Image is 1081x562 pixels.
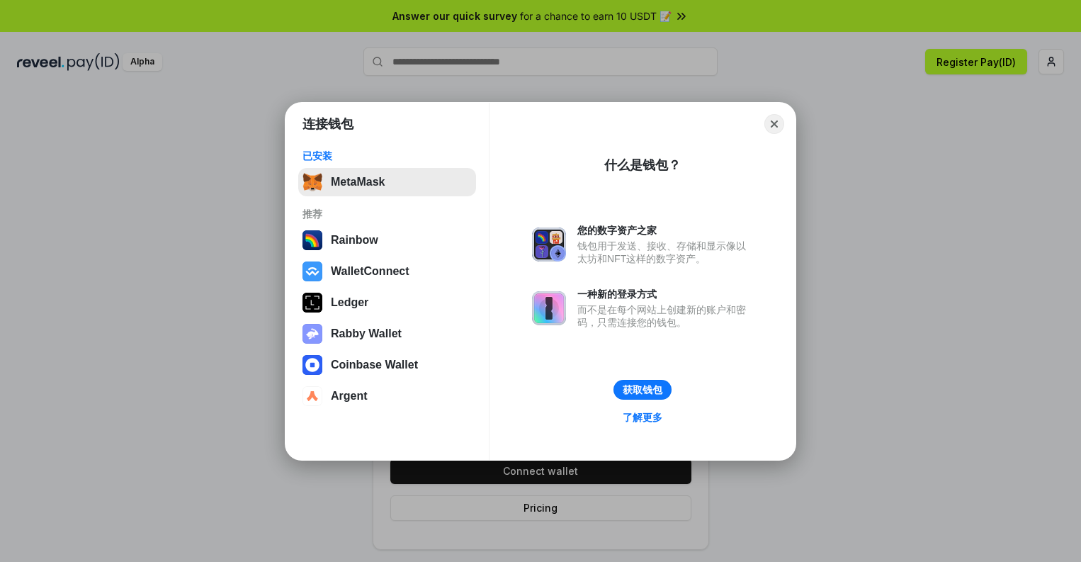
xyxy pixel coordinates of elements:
div: Coinbase Wallet [331,359,418,371]
button: MetaMask [298,168,476,196]
div: Argent [331,390,368,403]
div: Ledger [331,296,368,309]
button: Ledger [298,288,476,317]
button: Argent [298,382,476,410]
button: 获取钱包 [613,380,672,400]
div: 您的数字资产之家 [577,224,753,237]
img: svg+xml,%3Csvg%20width%3D%22120%22%20height%3D%22120%22%20viewBox%3D%220%200%20120%20120%22%20fil... [302,230,322,250]
div: Rainbow [331,234,378,247]
div: 一种新的登录方式 [577,288,753,300]
button: Rainbow [298,226,476,254]
img: svg+xml,%3Csvg%20xmlns%3D%22http%3A%2F%2Fwww.w3.org%2F2000%2Fsvg%22%20fill%3D%22none%22%20viewBox... [302,324,322,344]
div: 推荐 [302,208,472,220]
div: MetaMask [331,176,385,189]
div: WalletConnect [331,265,409,278]
img: svg+xml,%3Csvg%20width%3D%2228%22%20height%3D%2228%22%20viewBox%3D%220%200%2028%2028%22%20fill%3D... [302,262,322,281]
h1: 连接钱包 [302,116,353,133]
img: svg+xml,%3Csvg%20fill%3D%22none%22%20height%3D%2233%22%20viewBox%3D%220%200%2035%2033%22%20width%... [302,172,322,192]
button: Close [764,114,784,134]
a: 了解更多 [614,408,671,427]
img: svg+xml,%3Csvg%20width%3D%2228%22%20height%3D%2228%22%20viewBox%3D%220%200%2028%2028%22%20fill%3D... [302,355,322,375]
img: svg+xml,%3Csvg%20xmlns%3D%22http%3A%2F%2Fwww.w3.org%2F2000%2Fsvg%22%20fill%3D%22none%22%20viewBox... [532,227,566,262]
div: 了解更多 [623,411,662,424]
button: Coinbase Wallet [298,351,476,379]
div: 已安装 [302,150,472,162]
img: svg+xml,%3Csvg%20xmlns%3D%22http%3A%2F%2Fwww.w3.org%2F2000%2Fsvg%22%20width%3D%2228%22%20height%3... [302,293,322,313]
button: Rabby Wallet [298,320,476,348]
div: 而不是在每个网站上创建新的账户和密码，只需连接您的钱包。 [577,303,753,329]
div: 钱包用于发送、接收、存储和显示像以太坊和NFT这样的数字资产。 [577,240,753,265]
div: 什么是钱包？ [604,157,681,174]
button: WalletConnect [298,257,476,286]
img: svg+xml,%3Csvg%20xmlns%3D%22http%3A%2F%2Fwww.w3.org%2F2000%2Fsvg%22%20fill%3D%22none%22%20viewBox... [532,291,566,325]
div: Rabby Wallet [331,327,402,340]
div: 获取钱包 [623,383,662,396]
img: svg+xml,%3Csvg%20width%3D%2228%22%20height%3D%2228%22%20viewBox%3D%220%200%2028%2028%22%20fill%3D... [302,386,322,406]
